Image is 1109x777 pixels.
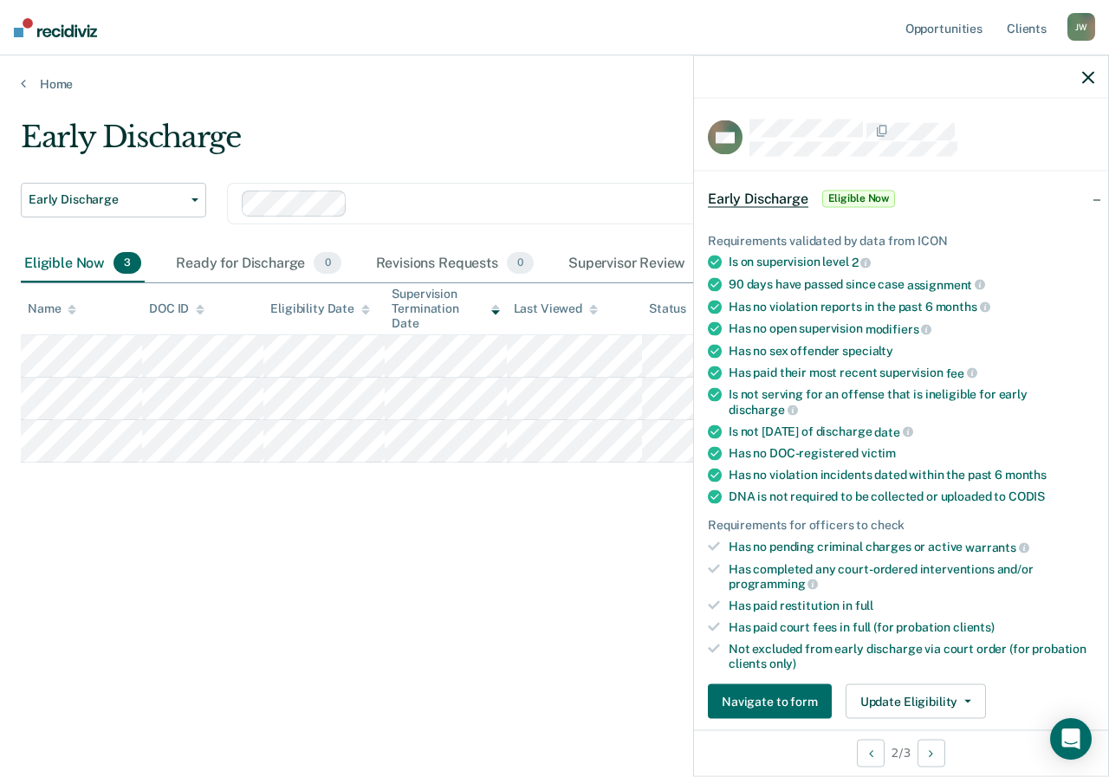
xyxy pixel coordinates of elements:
span: warrants [965,541,1029,554]
span: CODIS [1008,489,1045,503]
div: Has paid restitution in [729,599,1094,613]
div: Is on supervision level [729,255,1094,270]
div: Has paid court fees in full (for probation [729,620,1094,635]
div: Revisions Requests [373,245,537,283]
span: programming [729,577,818,591]
div: 90 days have passed since case [729,277,1094,293]
div: Ready for Discharge [172,245,344,283]
span: specialty [842,343,893,357]
div: Is not [DATE] of discharge [729,424,1094,439]
button: Navigate to form [708,684,832,719]
div: Has no sex offender [729,343,1094,358]
button: Previous Opportunity [857,739,885,767]
button: Next Opportunity [918,739,945,767]
span: months [936,300,990,314]
div: Has no pending criminal charges or active [729,540,1094,555]
div: Has no violation reports in the past 6 [729,299,1094,314]
img: Recidiviz [14,18,97,37]
div: DOC ID [149,301,204,316]
div: Not excluded from early discharge via court order (for probation clients [729,641,1094,670]
span: Early Discharge [708,190,808,207]
div: Open Intercom Messenger [1050,718,1092,760]
div: Supervisor Review [565,245,725,283]
div: Status [649,301,686,316]
span: only) [769,656,796,670]
div: Early Discharge [21,120,1019,169]
span: 0 [314,252,340,275]
button: Update Eligibility [846,684,986,719]
div: Early DischargeEligible Now [694,171,1108,226]
span: months [1005,468,1047,482]
div: Last Viewed [514,301,598,316]
span: discharge [729,403,798,417]
div: Is not serving for an offense that is ineligible for early [729,387,1094,417]
div: Has no DOC-registered [729,446,1094,461]
div: J W [1067,13,1095,41]
div: Requirements for officers to check [708,518,1094,533]
a: Navigate to form [708,684,839,719]
span: 2 [852,256,872,269]
span: fee [946,366,977,379]
div: Eligibility Date [270,301,370,316]
span: assignment [907,277,985,291]
div: Has no open supervision [729,321,1094,337]
span: Early Discharge [29,192,185,207]
div: Name [28,301,76,316]
span: Eligible Now [822,190,896,207]
div: Requirements validated by data from ICON [708,233,1094,248]
span: 3 [113,252,141,275]
div: Supervision Termination Date [392,287,499,330]
div: Has no violation incidents dated within the past 6 [729,468,1094,482]
div: 2 / 3 [694,729,1108,775]
div: Has paid their most recent supervision [729,365,1094,380]
a: Home [21,76,1088,92]
span: clients) [953,620,995,634]
span: 0 [507,252,534,275]
span: modifiers [866,322,932,336]
span: victim [861,446,896,460]
span: full [855,599,873,612]
div: Has completed any court-ordered interventions and/or [729,561,1094,591]
div: Eligible Now [21,245,145,283]
span: date [874,424,912,438]
div: DNA is not required to be collected or uploaded to [729,489,1094,504]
